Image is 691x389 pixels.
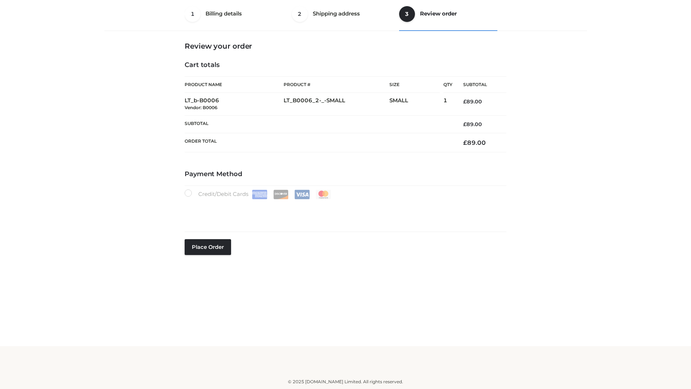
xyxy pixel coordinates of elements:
img: Amex [252,190,267,199]
th: Subtotal [452,77,506,93]
label: Credit/Debit Cards [185,189,332,199]
h4: Payment Method [185,170,506,178]
small: Vendor: B0006 [185,105,217,110]
img: Mastercard [316,190,331,199]
td: 1 [443,93,452,116]
span: £ [463,98,466,105]
iframe: Secure payment input frame [183,198,505,224]
td: LT_b-B0006 [185,93,284,116]
th: Product # [284,76,389,93]
img: Visa [294,190,310,199]
h3: Review your order [185,42,506,50]
th: Qty [443,76,452,93]
th: Order Total [185,133,452,152]
bdi: 89.00 [463,121,482,128]
th: Size [389,77,440,93]
td: SMALL [389,93,443,116]
td: LT_B0006_2-_-SMALL [284,93,389,116]
th: Product Name [185,76,284,93]
span: £ [463,121,466,128]
button: Place order [185,239,231,255]
img: Discover [273,190,289,199]
bdi: 89.00 [463,98,482,105]
th: Subtotal [185,115,452,133]
div: © 2025 [DOMAIN_NAME] Limited. All rights reserved. [107,378,584,385]
h4: Cart totals [185,61,506,69]
bdi: 89.00 [463,139,486,146]
span: £ [463,139,467,146]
